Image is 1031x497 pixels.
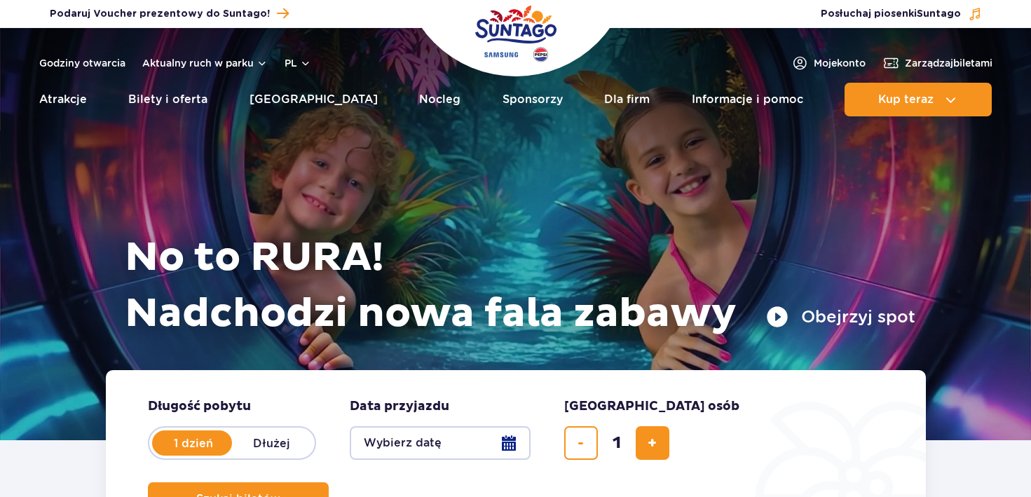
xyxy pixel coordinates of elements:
a: Podaruj Voucher prezentowy do Suntago! [50,4,289,23]
a: Bilety i oferta [128,83,207,116]
a: Atrakcje [39,83,87,116]
a: [GEOGRAPHIC_DATA] [250,83,378,116]
button: Aktualny ruch w parku [142,57,268,69]
span: Zarządzaj biletami [905,56,992,70]
label: 1 dzień [153,428,233,458]
span: Suntago [917,9,961,19]
a: Nocleg [419,83,460,116]
span: Moje konto [814,56,866,70]
a: Zarządzajbiletami [882,55,992,72]
a: Godziny otwarcia [39,56,125,70]
label: Dłużej [232,428,312,458]
a: Dla firm [604,83,650,116]
span: Data przyjazdu [350,398,449,415]
button: dodaj bilet [636,426,669,460]
button: Obejrzyj spot [766,306,915,328]
span: [GEOGRAPHIC_DATA] osób [564,398,739,415]
button: Wybierz datę [350,426,531,460]
a: Sponsorzy [503,83,563,116]
span: Długość pobytu [148,398,251,415]
input: liczba biletów [600,426,634,460]
h1: No to RURA! Nadchodzi nowa fala zabawy [125,230,915,342]
span: Podaruj Voucher prezentowy do Suntago! [50,7,270,21]
a: Informacje i pomoc [692,83,803,116]
button: pl [285,56,311,70]
button: Posłuchaj piosenkiSuntago [821,7,982,21]
button: usuń bilet [564,426,598,460]
span: Posłuchaj piosenki [821,7,961,21]
button: Kup teraz [845,83,992,116]
a: Mojekonto [791,55,866,72]
span: Kup teraz [878,93,934,106]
